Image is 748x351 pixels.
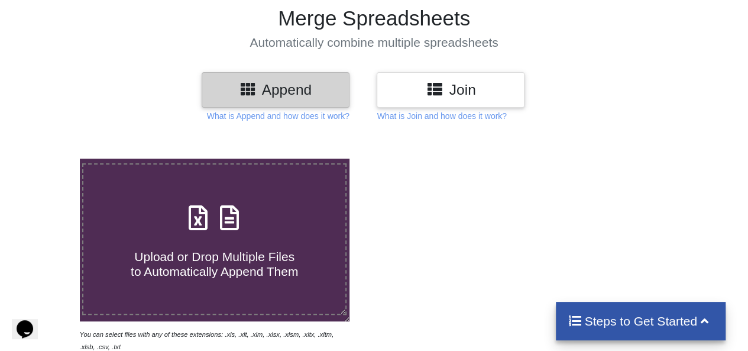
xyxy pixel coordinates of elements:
[211,81,341,98] h3: Append
[80,331,334,350] i: You can select files with any of these extensions: .xls, .xlt, .xlm, .xlsx, .xlsm, .xltx, .xltm, ...
[12,304,50,339] iframe: chat widget
[131,250,298,278] span: Upload or Drop Multiple Files to Automatically Append Them
[207,110,349,122] p: What is Append and how does it work?
[377,110,506,122] p: What is Join and how does it work?
[386,81,516,98] h3: Join
[568,314,714,329] h4: Steps to Get Started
